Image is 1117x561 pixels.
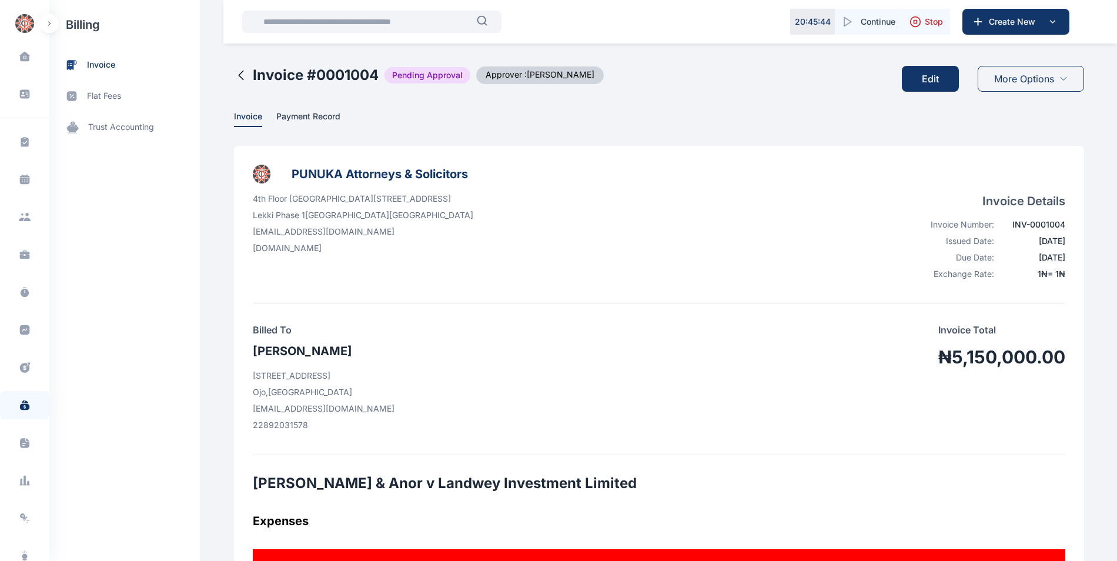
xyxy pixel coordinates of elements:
[234,111,262,123] span: Invoice
[87,59,115,71] span: invoice
[476,66,604,84] span: Approver : [PERSON_NAME]
[918,252,994,263] div: Due Date:
[902,56,968,101] a: Edit
[49,81,200,112] a: flat fees
[292,165,468,183] h3: PUNUKA Attorneys & Solicitors
[902,9,950,35] button: Stop
[384,67,470,84] span: Pending Approval
[276,111,340,123] span: Payment Record
[1001,268,1065,280] div: 1 ₦ = 1 ₦
[918,219,994,231] div: Invoice Number:
[253,66,379,85] h2: Invoice # 0001004
[253,386,394,398] p: Ojo , [GEOGRAPHIC_DATA]
[1001,219,1065,231] div: INV-0001004
[49,49,200,81] a: invoice
[962,9,1069,35] button: Create New
[87,90,121,102] span: flat fees
[938,346,1065,368] h1: ₦5,150,000.00
[918,268,994,280] div: Exchange Rate:
[902,66,959,92] button: Edit
[253,419,394,431] p: 22892031578
[253,370,394,382] p: [STREET_ADDRESS]
[253,512,1065,530] h3: Expenses
[253,226,473,238] p: [EMAIL_ADDRESS][DOMAIN_NAME]
[1001,235,1065,247] div: [DATE]
[88,121,154,133] span: trust accounting
[795,16,831,28] p: 20 : 45 : 44
[938,323,1065,337] p: Invoice Total
[925,16,943,28] span: Stop
[984,16,1045,28] span: Create New
[253,474,1065,493] h2: [PERSON_NAME] & Anor v Landwey Investment Limited
[861,16,895,28] span: Continue
[835,9,902,35] button: Continue
[253,165,270,183] img: businessLogo
[49,112,200,143] a: trust accounting
[918,235,994,247] div: Issued Date:
[253,342,394,360] h3: [PERSON_NAME]
[253,193,473,205] p: 4th Floor [GEOGRAPHIC_DATA][STREET_ADDRESS]
[918,193,1065,209] h4: Invoice Details
[994,72,1054,86] span: More Options
[253,209,473,221] p: Lekki Phase 1 [GEOGRAPHIC_DATA] [GEOGRAPHIC_DATA]
[253,403,394,415] p: [EMAIL_ADDRESS][DOMAIN_NAME]
[253,323,394,337] h4: Billed To
[253,242,473,254] p: [DOMAIN_NAME]
[1001,252,1065,263] div: [DATE]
